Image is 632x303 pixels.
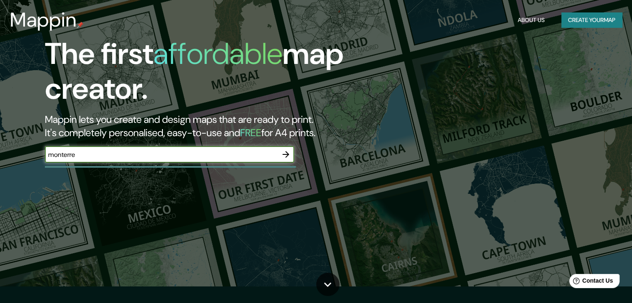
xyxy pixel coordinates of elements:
[77,22,84,28] img: mappin-pin
[561,12,622,28] button: Create yourmap
[45,150,278,159] input: Choose your favourite place
[153,34,283,73] h1: affordable
[558,271,623,294] iframe: Help widget launcher
[240,126,261,139] h5: FREE
[45,37,361,113] h1: The first map creator.
[45,113,361,139] h2: Mappin lets you create and design maps that are ready to print. It's completely personalised, eas...
[10,8,77,32] h3: Mappin
[514,12,548,28] button: About Us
